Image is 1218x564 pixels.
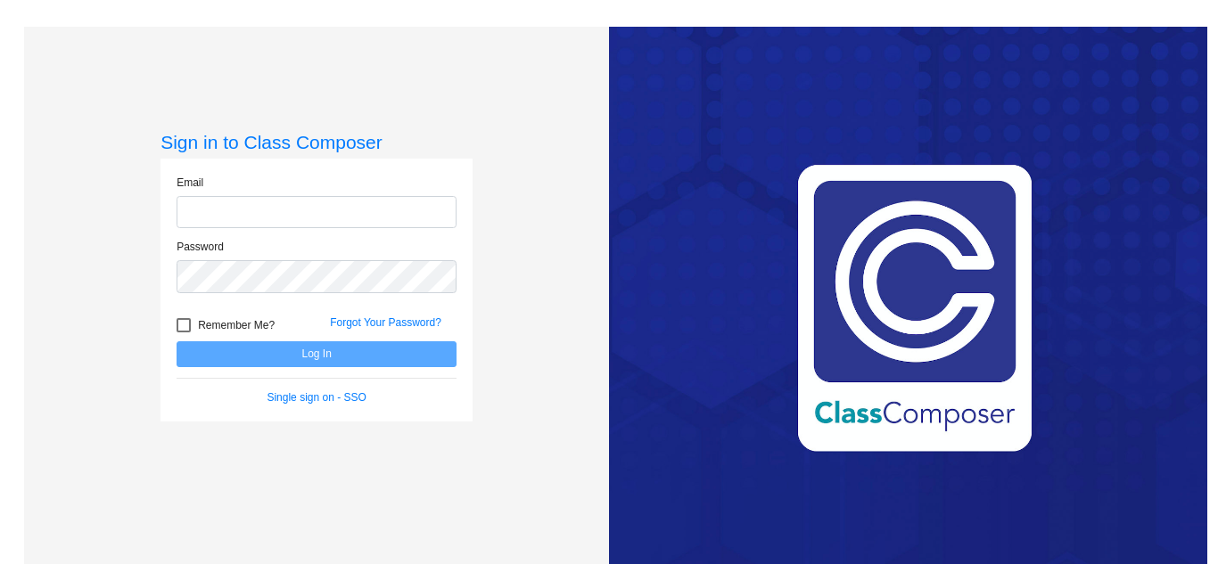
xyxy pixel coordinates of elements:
span: Remember Me? [198,315,275,336]
a: Forgot Your Password? [330,316,441,329]
a: Single sign on - SSO [267,391,366,404]
h3: Sign in to Class Composer [160,131,473,153]
label: Email [177,175,203,191]
button: Log In [177,341,457,367]
label: Password [177,239,224,255]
